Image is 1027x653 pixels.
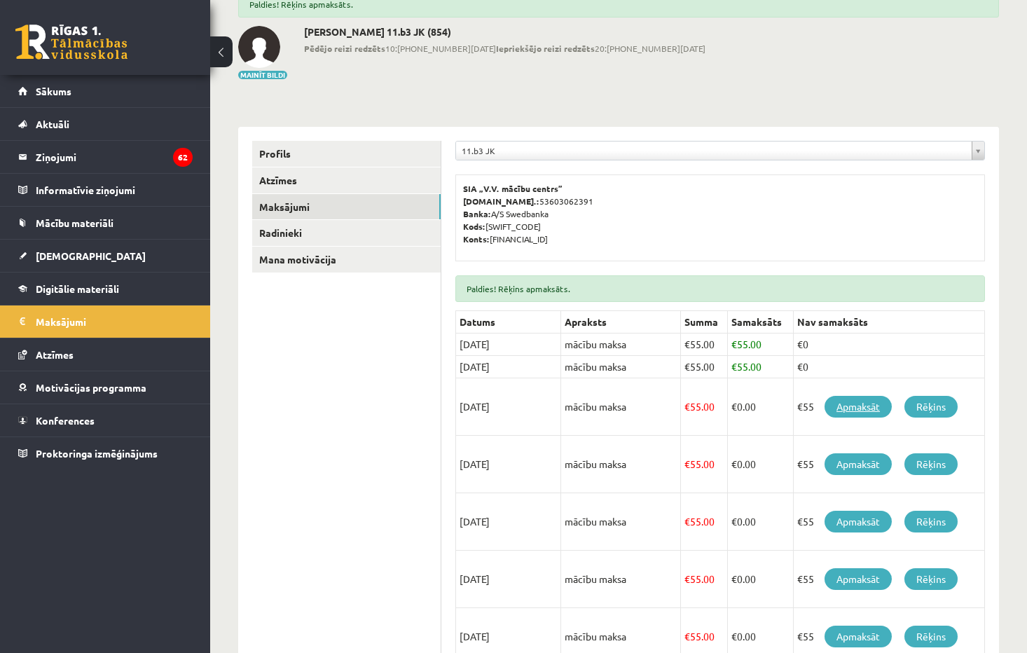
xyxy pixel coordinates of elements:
[456,551,561,608] td: [DATE]
[825,626,892,647] a: Apmaksāt
[18,273,193,305] a: Digitālie materiāli
[36,282,119,295] span: Digitālie materiāli
[727,436,793,493] td: 0.00
[18,305,193,338] a: Maksājumi
[238,71,287,79] button: Mainīt bildi
[456,142,984,160] a: 11.b3 JK
[680,378,727,436] td: 55.00
[727,551,793,608] td: 0.00
[825,453,892,475] a: Apmaksāt
[561,436,681,493] td: mācību maksa
[462,142,966,160] span: 11.b3 JK
[731,572,737,585] span: €
[455,275,985,302] div: Paldies! Rēķins apmaksāts.
[727,493,793,551] td: 0.00
[304,26,705,38] h2: [PERSON_NAME] 11.b3 JK (854)
[18,75,193,107] a: Sākums
[496,43,595,54] b: Iepriekšējo reizi redzēts
[238,26,280,68] img: Jānis Ričards Smildziņš
[36,381,146,394] span: Motivācijas programma
[794,334,985,356] td: €0
[904,626,958,647] a: Rēķins
[794,356,985,378] td: €0
[304,43,385,54] b: Pēdējo reizi redzēts
[731,400,737,413] span: €
[36,447,158,460] span: Proktoringa izmēģinājums
[825,396,892,418] a: Apmaksāt
[463,183,563,194] b: SIA „V.V. mācību centrs”
[727,378,793,436] td: 0.00
[680,493,727,551] td: 55.00
[456,378,561,436] td: [DATE]
[731,338,737,350] span: €
[463,182,977,245] p: 53603062391 A/S Swedbanka [SWIFT_CODE] [FINANCIAL_ID]
[904,511,958,532] a: Rēķins
[825,511,892,532] a: Apmaksāt
[252,220,441,246] a: Radinieki
[36,414,95,427] span: Konferences
[794,378,985,436] td: €55
[456,356,561,378] td: [DATE]
[18,437,193,469] a: Proktoringa izmēģinājums
[18,338,193,371] a: Atzīmes
[680,436,727,493] td: 55.00
[18,141,193,173] a: Ziņojumi62
[684,338,690,350] span: €
[173,148,193,167] i: 62
[727,311,793,334] th: Samaksāts
[463,208,491,219] b: Banka:
[794,493,985,551] td: €55
[36,141,193,173] legend: Ziņojumi
[561,334,681,356] td: mācību maksa
[904,568,958,590] a: Rēķins
[36,249,146,262] span: [DEMOGRAPHIC_DATA]
[794,311,985,334] th: Nav samaksāts
[36,348,74,361] span: Atzīmes
[731,360,737,373] span: €
[36,85,71,97] span: Sākums
[18,174,193,206] a: Informatīvie ziņojumi
[680,311,727,334] th: Summa
[456,493,561,551] td: [DATE]
[684,400,690,413] span: €
[684,572,690,585] span: €
[456,311,561,334] th: Datums
[252,247,441,273] a: Mana motivācija
[252,167,441,193] a: Atzīmes
[727,356,793,378] td: 55.00
[456,334,561,356] td: [DATE]
[36,216,113,229] span: Mācību materiāli
[252,194,441,220] a: Maksājumi
[680,356,727,378] td: 55.00
[561,493,681,551] td: mācību maksa
[684,515,690,528] span: €
[463,195,539,207] b: [DOMAIN_NAME].:
[680,551,727,608] td: 55.00
[18,207,193,239] a: Mācību materiāli
[731,458,737,470] span: €
[36,118,69,130] span: Aktuāli
[794,436,985,493] td: €55
[18,108,193,140] a: Aktuāli
[304,42,705,55] span: 10:[PHONE_NUMBER][DATE] 20:[PHONE_NUMBER][DATE]
[731,630,737,642] span: €
[727,334,793,356] td: 55.00
[463,221,485,232] b: Kods:
[456,436,561,493] td: [DATE]
[904,396,958,418] a: Rēķins
[15,25,127,60] a: Rīgas 1. Tālmācības vidusskola
[18,371,193,404] a: Motivācijas programma
[680,334,727,356] td: 55.00
[904,453,958,475] a: Rēķins
[463,233,490,245] b: Konts:
[561,311,681,334] th: Apraksts
[684,360,690,373] span: €
[18,240,193,272] a: [DEMOGRAPHIC_DATA]
[561,551,681,608] td: mācību maksa
[731,515,737,528] span: €
[36,174,193,206] legend: Informatīvie ziņojumi
[561,378,681,436] td: mācību maksa
[684,458,690,470] span: €
[36,305,193,338] legend: Maksājumi
[825,568,892,590] a: Apmaksāt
